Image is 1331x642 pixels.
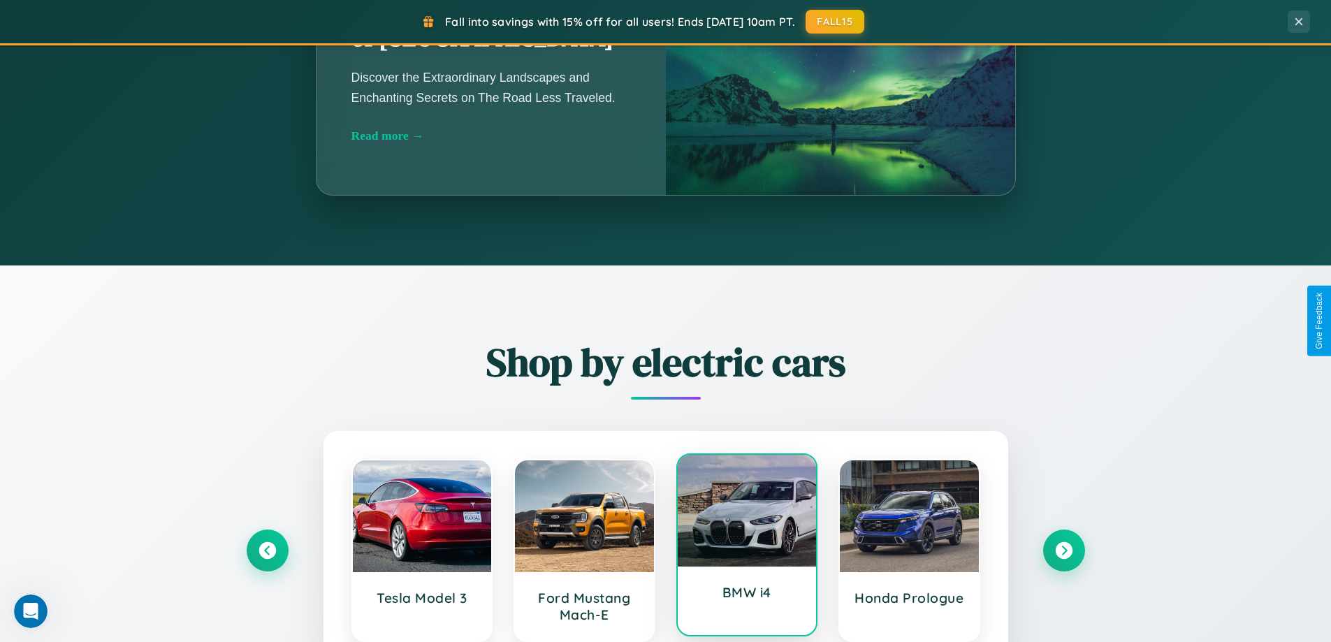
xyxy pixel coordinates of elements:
p: Discover the Extraordinary Landscapes and Enchanting Secrets on The Road Less Traveled. [351,68,631,107]
h2: Shop by electric cars [247,335,1085,389]
button: FALL15 [806,10,864,34]
span: Fall into savings with 15% off for all users! Ends [DATE] 10am PT. [445,15,795,29]
h3: Tesla Model 3 [367,590,478,606]
div: Give Feedback [1314,293,1324,349]
h3: Honda Prologue [854,590,965,606]
h3: BMW i4 [692,584,803,601]
iframe: Intercom live chat [14,594,48,628]
div: Read more → [351,129,631,143]
h3: Ford Mustang Mach-E [529,590,640,623]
